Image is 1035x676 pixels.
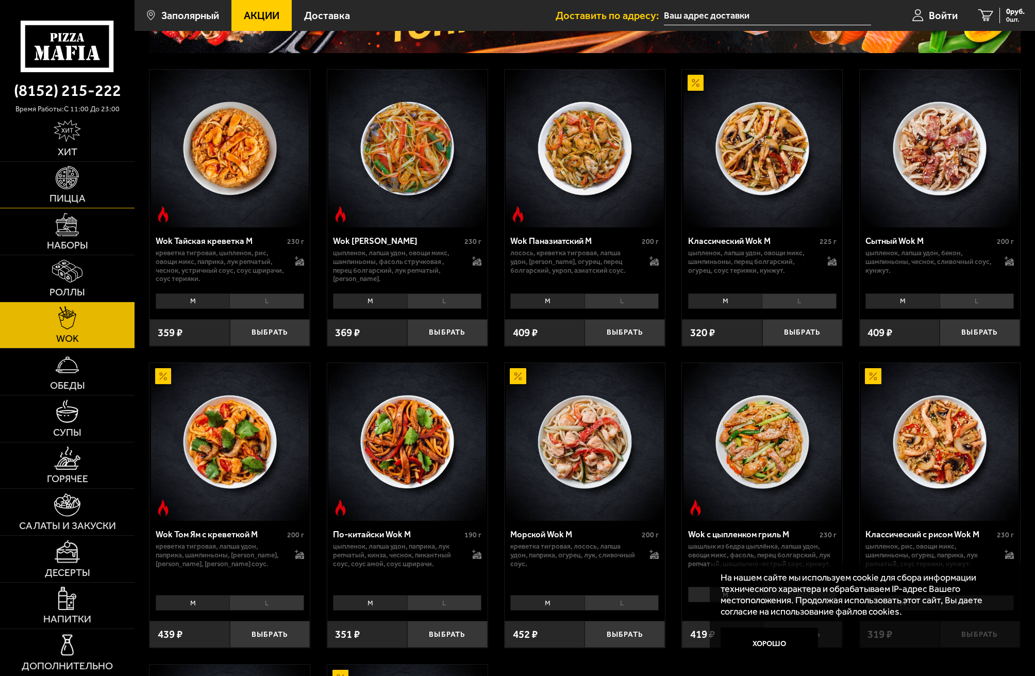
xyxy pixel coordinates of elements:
p: цыпленок, рис, овощи микс, шампиньоны, огурец, паприка, лук репчатый, соус терияки, кунжут. [865,542,994,568]
input: Ваш адрес доставки [664,6,871,25]
span: WOK [56,334,79,344]
img: Wok Паназиатский M [506,70,663,227]
img: Акционный [155,368,171,384]
span: 190 г [464,531,481,539]
li: M [688,293,762,309]
img: Острое блюдо [688,500,704,516]
span: Обеды [50,381,85,391]
img: Острое блюдо [332,206,348,222]
span: 230 г [287,237,304,246]
a: АкционныйОстрое блюдоWok Том Ям с креветкой M [149,363,310,521]
img: Wok Тайская креветка M [151,70,309,227]
div: Wok Тайская креветка M [156,236,285,246]
li: M [333,595,407,611]
li: L [229,293,304,309]
li: M [865,293,940,309]
div: Wok Том Ям с креветкой M [156,529,285,539]
span: 409 ₽ [867,327,892,338]
a: Острое блюдоWok Паназиатский M [505,70,665,227]
span: 359 ₽ [158,327,182,338]
span: 230 г [464,237,481,246]
span: 369 ₽ [335,327,360,338]
img: Острое блюдо [332,500,348,516]
p: цыпленок, лапша удон, бекон, шампиньоны, чеснок, сливочный соус, кунжут. [865,249,994,274]
p: цыпленок, лапша удон, овощи микс, шампиньоны, перец болгарский, огурец, соус терияки, кунжут. [688,249,816,274]
p: креветка тигровая, лосось, лапша удон, паприка, огурец, лук, сливочный соус. [510,542,639,568]
li: L [229,595,304,611]
p: На нашем сайте мы используем cookie для сбора информации технического характера и обрабатываем IP... [721,572,1004,617]
span: 320 ₽ [690,327,715,338]
div: Wok [PERSON_NAME] [333,236,462,246]
img: Классический с рисом Wok M [861,363,1019,521]
a: Острое блюдоПо-китайски Wok M [327,363,488,521]
img: Wok Карри М [328,70,486,227]
p: лосось, креветка тигровая, лапша удон, [PERSON_NAME], огурец, перец болгарский, укроп, азиатский ... [510,249,639,274]
div: 0 [682,583,842,613]
span: 200 г [997,237,1014,246]
span: 0 руб. [1006,8,1025,15]
p: креветка тигровая, цыпленок, рис, овощи микс, паприка, лук репчатый, чеснок, устричный соус, соус... [156,249,284,283]
span: Салаты и закуски [19,521,116,531]
img: Wok с цыпленком гриль M [683,363,841,521]
span: 200 г [642,237,659,246]
li: L [585,293,659,309]
span: 230 г [820,531,837,539]
li: M [510,595,585,611]
button: Выбрать [230,319,310,345]
a: АкционныйКлассический с рисом Wok M [860,363,1020,521]
span: Доставить по адресу: [556,10,664,21]
span: Хит [58,147,77,157]
span: 419 ₽ [690,629,715,640]
a: АкционныйКлассический Wok M [682,70,842,227]
span: 439 ₽ [158,629,182,640]
span: Войти [929,10,958,21]
span: 0 шт. [1006,17,1025,23]
span: 452 ₽ [513,629,538,640]
span: Роллы [49,287,85,298]
li: L [940,293,1014,309]
span: 200 г [642,531,659,539]
button: Выбрать [762,319,842,345]
button: Хорошо [721,628,817,660]
span: 225 г [820,237,837,246]
span: Горячее [47,474,88,484]
p: шашлык из бедра цыплёнка, лапша удон, овощи микс, фасоль, перец болгарский, лук репчатый, шашлычн... [688,542,837,568]
span: Пицца [49,193,86,204]
span: 351 ₽ [335,629,360,640]
button: Выбрать [585,319,664,345]
button: Выбрать [407,621,487,647]
img: Акционный [865,368,881,384]
li: M [156,293,230,309]
img: Сытный Wok M [861,70,1019,227]
div: Wok с цыпленком гриль M [688,529,817,539]
li: M [688,587,762,602]
p: креветка тигровая, лапша удон, паприка, шампиньоны, [PERSON_NAME], [PERSON_NAME], [PERSON_NAME] с... [156,542,284,568]
p: цыпленок, лапша удон, овощи микс, шампиньоны, фасоль стручковая , перец болгарский, лук репчатый,... [333,249,461,283]
img: Wok Том Ям с креветкой M [151,363,309,521]
span: Супы [53,427,81,438]
div: По-китайски Wok M [333,529,462,539]
button: Выбрать [230,621,310,647]
span: Дополнительно [22,661,113,671]
span: Наборы [47,240,88,251]
a: АкционныйМорской Wok M [505,363,665,521]
span: Доставка [304,10,350,21]
img: Классический Wok M [683,70,841,227]
span: Напитки [43,614,91,624]
div: Сытный Wok M [865,236,994,246]
div: Классический с рисом Wok M [865,529,994,539]
div: Классический Wok M [688,236,817,246]
p: цыпленок, лапша удон, паприка, лук репчатый, кинза, чеснок, пикантный соус, соус Амой, соус шрирачи. [333,542,461,568]
span: Десерты [45,568,90,578]
li: L [407,595,482,611]
li: L [407,293,482,309]
a: Сытный Wok M [860,70,1020,227]
span: 230 г [997,531,1014,539]
img: Острое блюдо [510,206,526,222]
div: Морской Wok M [510,529,639,539]
img: Острое блюдо [155,206,171,222]
a: Острое блюдоWok Тайская креветка M [149,70,310,227]
span: 200 г [287,531,304,539]
a: Острое блюдоWok с цыпленком гриль M [682,363,842,521]
li: M [333,293,407,309]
